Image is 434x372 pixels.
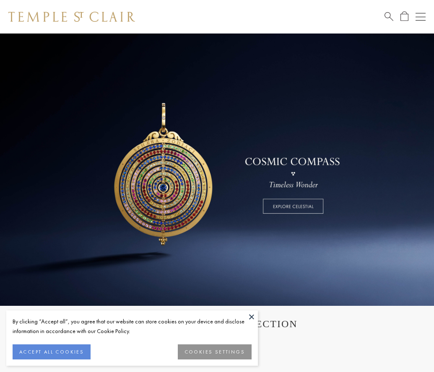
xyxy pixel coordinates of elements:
button: Open navigation [416,12,426,22]
img: Temple St. Clair [8,12,135,22]
a: Search [385,11,393,22]
button: ACCEPT ALL COOKIES [13,344,91,359]
div: By clicking “Accept all”, you agree that our website can store cookies on your device and disclos... [13,317,252,336]
a: Open Shopping Bag [400,11,408,22]
button: COOKIES SETTINGS [178,344,252,359]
